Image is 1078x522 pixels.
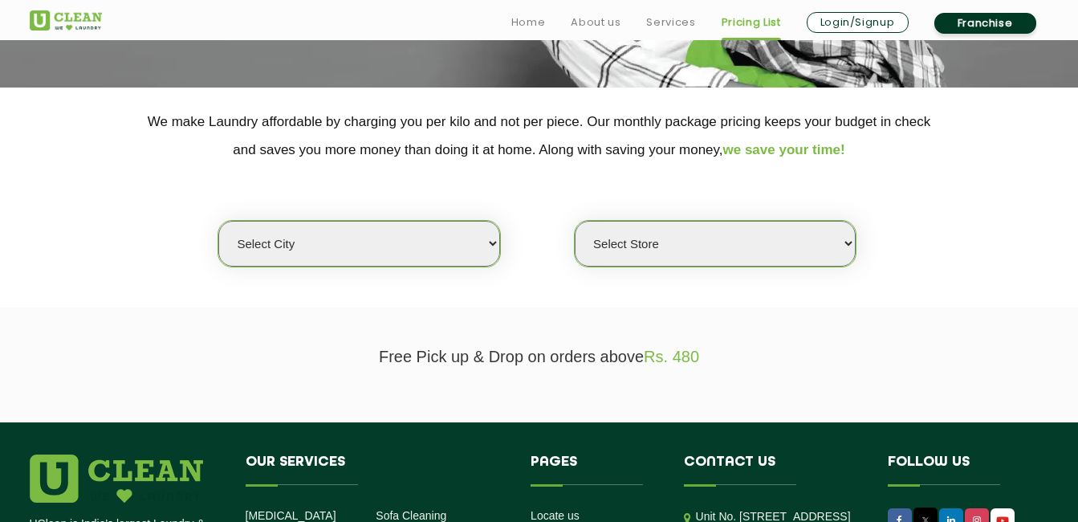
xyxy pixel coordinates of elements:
a: [MEDICAL_DATA] [246,509,336,522]
a: Login/Signup [807,12,909,33]
h4: Our Services [246,455,507,485]
span: we save your time! [723,142,845,157]
h4: Pages [531,455,660,485]
p: Free Pick up & Drop on orders above [30,348,1049,366]
h4: Contact us [684,455,864,485]
a: Services [646,13,695,32]
a: Sofa Cleaning [376,509,446,522]
img: UClean Laundry and Dry Cleaning [30,10,102,31]
p: We make Laundry affordable by charging you per kilo and not per piece. Our monthly package pricin... [30,108,1049,164]
h4: Follow us [888,455,1029,485]
a: Pricing List [722,13,781,32]
span: Rs. 480 [644,348,699,365]
a: About us [571,13,620,32]
a: Franchise [934,13,1036,34]
a: Locate us [531,509,580,522]
a: Home [511,13,546,32]
img: logo.png [30,455,203,503]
